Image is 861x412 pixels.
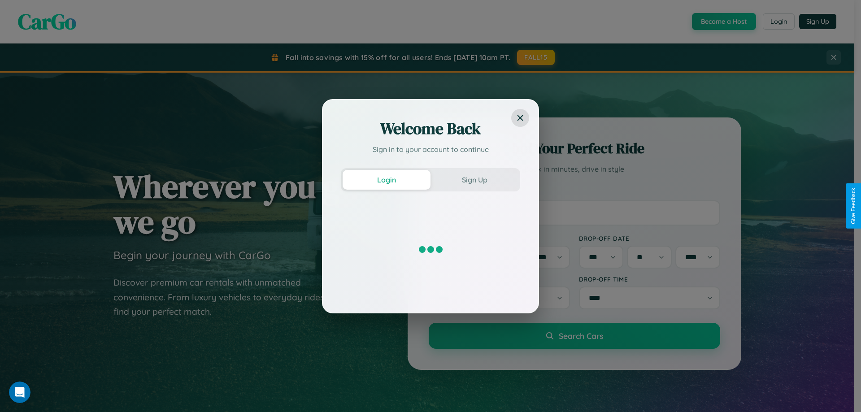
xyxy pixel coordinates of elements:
h2: Welcome Back [341,118,520,139]
button: Login [343,170,430,190]
div: Give Feedback [850,188,857,224]
button: Sign Up [430,170,518,190]
iframe: Intercom live chat [9,382,30,403]
p: Sign in to your account to continue [341,144,520,155]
